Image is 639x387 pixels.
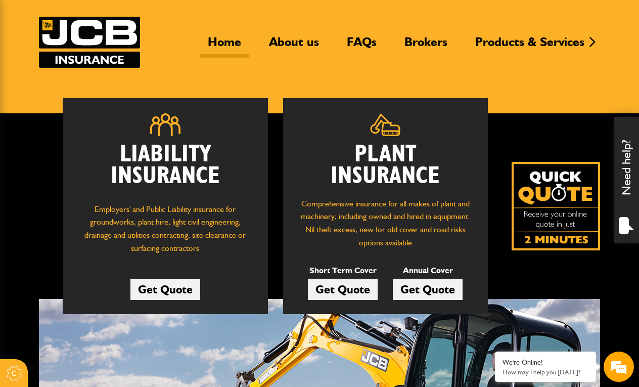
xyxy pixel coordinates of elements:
[78,203,253,260] p: Employers' and Public Liability insurance for groundworks, plant hire, light civil engineering, d...
[78,144,253,193] h2: Liability Insurance
[512,162,600,250] img: Quick Quote
[200,34,249,58] a: Home
[39,17,140,68] img: JCB Insurance Services logo
[397,34,455,58] a: Brokers
[308,279,378,300] a: Get Quote
[261,34,327,58] a: About us
[308,264,378,277] p: Short Term Cover
[503,368,588,376] p: How may I help you today?
[298,144,473,187] h2: Plant Insurance
[298,197,473,249] p: Comprehensive insurance for all makes of plant and machinery, including owned and hired in equipm...
[468,34,592,58] a: Products & Services
[503,358,588,367] div: We're Online!
[130,279,200,300] a: Get Quote
[39,17,140,68] a: JCB Insurance Services
[339,34,384,58] a: FAQs
[614,117,639,243] div: Need help?
[393,279,463,300] a: Get Quote
[393,264,463,277] p: Annual Cover
[512,162,600,250] a: Get your insurance quote isn just 2-minutes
